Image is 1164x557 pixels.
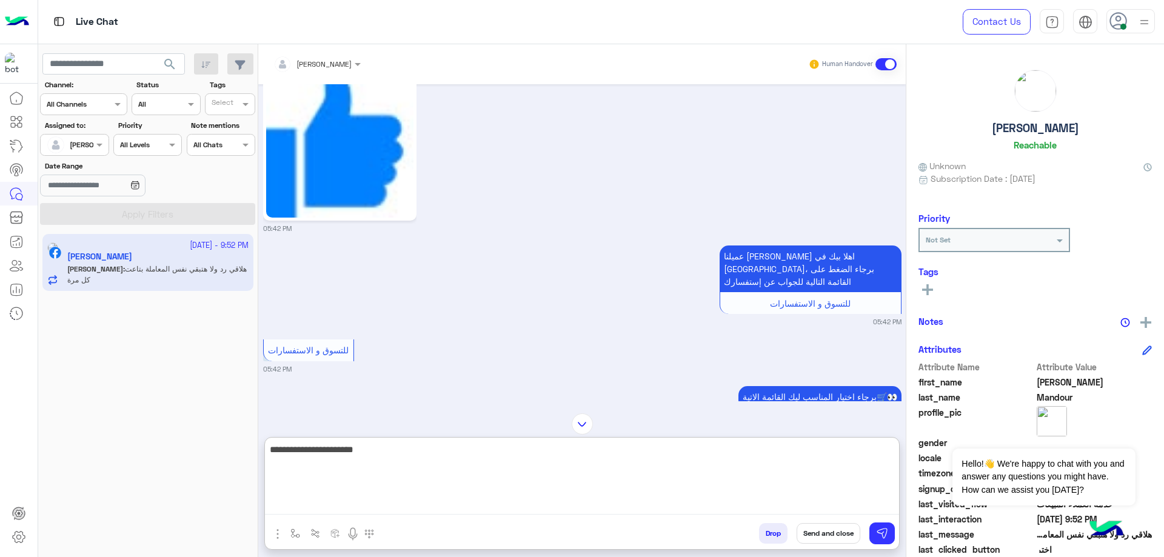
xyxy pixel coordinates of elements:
[1037,406,1067,436] img: picture
[876,527,888,539] img: send message
[1037,543,1152,556] span: اختر
[136,79,199,90] label: Status
[918,376,1034,389] span: first_name
[296,59,352,68] span: [PERSON_NAME]
[45,161,181,172] label: Date Range
[263,224,292,233] small: 05:42 PM
[918,482,1034,495] span: signup_date
[931,172,1035,185] span: Subscription Date : [DATE]
[1037,391,1152,404] span: Mandour
[1037,513,1152,525] span: 2025-10-03T18:52:33.665Z
[1079,15,1092,29] img: tab
[797,523,860,544] button: Send and close
[1045,15,1059,29] img: tab
[1015,70,1056,112] img: picture
[268,345,349,355] span: للتسوق و الاستفسارات
[822,59,873,69] small: Human Handover
[770,298,851,309] span: للتسوق و الاستفسارات
[992,121,1079,135] h5: [PERSON_NAME]
[1037,361,1152,373] span: Attribute Value
[45,120,107,131] label: Assigned to:
[918,513,1034,525] span: last_interaction
[290,529,300,538] img: select flow
[963,9,1031,35] a: Contact Us
[1040,9,1064,35] a: tab
[306,523,326,543] button: Trigger scenario
[155,53,185,79] button: search
[40,203,255,225] button: Apply Filters
[1120,318,1130,327] img: notes
[918,266,1152,277] h6: Tags
[1037,376,1152,389] span: Ahmed
[918,406,1034,434] span: profile_pic
[191,120,253,131] label: Note mentions
[918,498,1034,510] span: last_visited_flow
[918,344,962,355] h6: Attributes
[286,523,306,543] button: select flow
[270,527,285,541] img: send attachment
[310,529,320,538] img: Trigger scenario
[52,14,67,29] img: tab
[76,14,118,30] p: Live Chat
[1137,15,1152,30] img: profile
[210,79,254,90] label: Tags
[162,57,177,72] span: search
[918,452,1034,464] span: locale
[263,364,292,374] small: 05:42 PM
[5,53,27,75] img: 713415422032625
[1085,509,1128,551] img: hulul-logo.png
[210,97,233,111] div: Select
[918,436,1034,449] span: gender
[330,529,340,538] img: create order
[918,316,943,327] h6: Notes
[759,523,788,544] button: Drop
[1014,139,1057,150] h6: Reachable
[952,449,1135,505] span: Hello!👋 We're happy to chat with you and answer any questions you might have. How can we assist y...
[918,528,1034,541] span: last_message
[918,543,1034,556] span: last_clicked_button
[47,136,64,153] img: defaultAdmin.png
[118,120,181,131] label: Priority
[918,361,1034,373] span: Attribute Name
[5,9,29,35] img: Logo
[1140,317,1151,328] img: add
[918,213,950,224] h6: Priority
[918,159,966,172] span: Unknown
[346,527,360,541] img: send voice note
[45,79,126,90] label: Channel:
[572,413,593,435] img: scroll
[918,467,1034,479] span: timezone
[1037,528,1152,541] span: هلاقي رد ولا هتبقي نفس المعاملة بتاعت كل مرة
[266,70,413,218] img: 39178562_1505197616293642_5411344281094848512_n.png
[720,245,901,292] p: 2/10/2025, 5:42 PM
[918,391,1034,404] span: last_name
[873,317,901,327] small: 05:42 PM
[326,523,346,543] button: create order
[738,386,901,407] p: 2/10/2025, 5:42 PM
[364,529,374,539] img: make a call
